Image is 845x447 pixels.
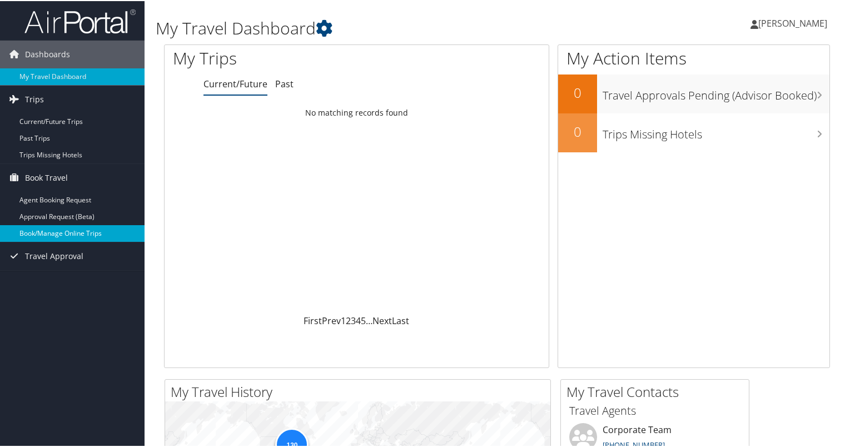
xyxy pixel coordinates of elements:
[25,39,70,67] span: Dashboards
[558,82,597,101] h2: 0
[603,81,829,102] h3: Travel Approvals Pending (Advisor Booked)
[165,102,549,122] td: No matching records found
[24,7,136,33] img: airportal-logo.png
[558,46,829,69] h1: My Action Items
[558,73,829,112] a: 0Travel Approvals Pending (Advisor Booked)
[566,381,749,400] h2: My Travel Contacts
[569,402,740,418] h3: Travel Agents
[203,77,267,89] a: Current/Future
[372,314,392,326] a: Next
[171,381,550,400] h2: My Travel History
[156,16,611,39] h1: My Travel Dashboard
[356,314,361,326] a: 4
[351,314,356,326] a: 3
[322,314,341,326] a: Prev
[558,112,829,151] a: 0Trips Missing Hotels
[558,121,597,140] h2: 0
[366,314,372,326] span: …
[25,241,83,269] span: Travel Approval
[341,314,346,326] a: 1
[750,6,838,39] a: [PERSON_NAME]
[275,77,294,89] a: Past
[392,314,409,326] a: Last
[304,314,322,326] a: First
[603,120,829,141] h3: Trips Missing Hotels
[173,46,380,69] h1: My Trips
[25,85,44,112] span: Trips
[361,314,366,326] a: 5
[758,16,827,28] span: [PERSON_NAME]
[25,163,68,191] span: Book Travel
[346,314,351,326] a: 2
